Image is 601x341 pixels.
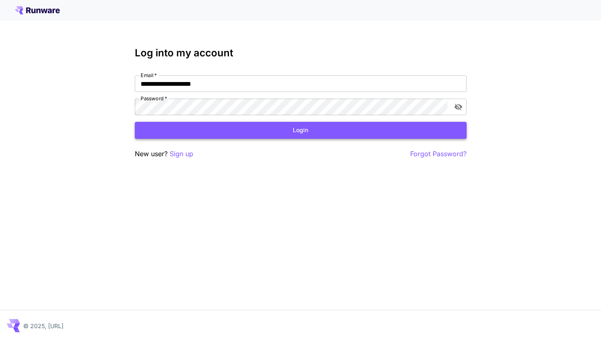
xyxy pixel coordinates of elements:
[141,95,167,102] label: Password
[451,99,466,114] button: toggle password visibility
[135,47,467,59] h3: Log into my account
[23,322,63,330] p: © 2025, [URL]
[170,149,193,159] button: Sign up
[410,149,467,159] button: Forgot Password?
[141,72,157,79] label: Email
[135,149,193,159] p: New user?
[135,122,467,139] button: Login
